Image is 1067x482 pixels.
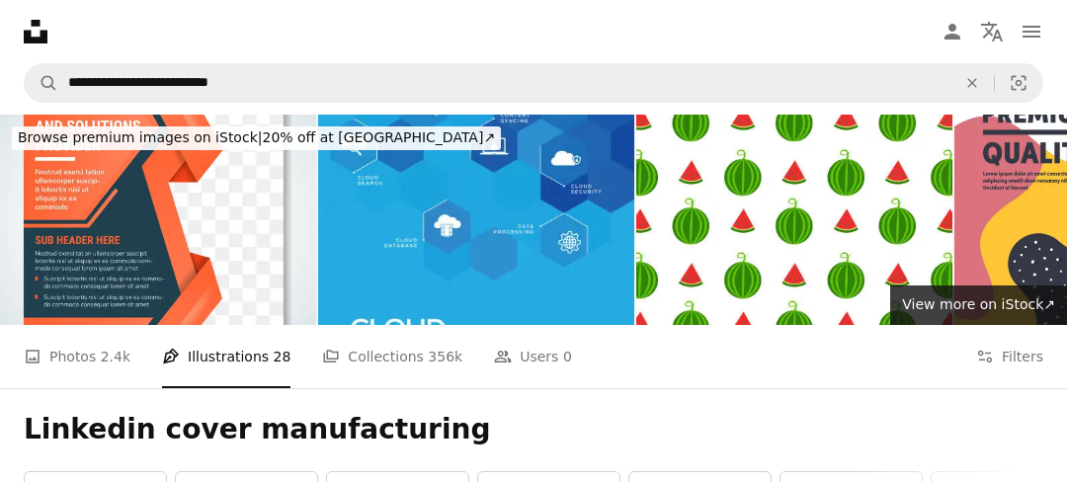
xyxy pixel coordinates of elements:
button: Search Unsplash [25,64,58,102]
a: Log in / Sign up [933,12,972,51]
a: Collections 356k [322,325,462,388]
span: View more on iStock ↗ [902,296,1055,312]
img: Seamless pattern. Watermelons and slices on white background. Design of packaging, product label,... [636,115,952,325]
form: Find visuals sitewide [24,63,1043,103]
span: 0 [563,346,572,367]
a: Users 0 [494,325,572,388]
span: 2.4k [101,346,130,367]
a: Home — Unsplash [24,20,47,43]
h1: Linkedin cover manufacturing [24,412,1043,447]
button: Menu [1012,12,1051,51]
span: Browse premium images on iStock | [18,129,262,145]
span: 356k [428,346,462,367]
button: Clear [950,64,994,102]
button: Language [972,12,1012,51]
a: View more on iStock↗ [890,285,1067,325]
button: Visual search [995,64,1042,102]
a: Photos 2.4k [24,325,130,388]
div: 20% off at [GEOGRAPHIC_DATA] ↗ [12,126,501,150]
img: Cloud Technology. Brochure Template Layout, Cover Design [318,115,634,325]
button: Filters [976,325,1043,388]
